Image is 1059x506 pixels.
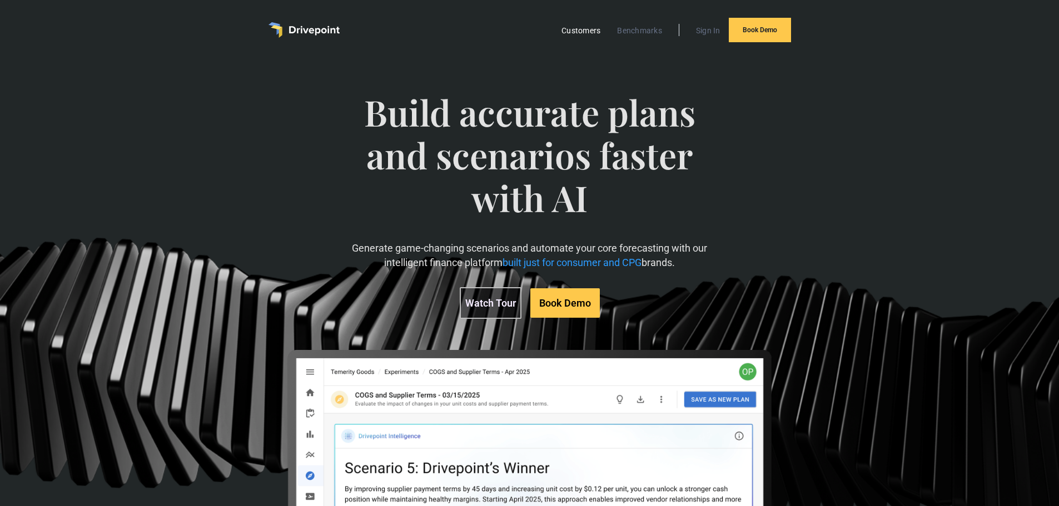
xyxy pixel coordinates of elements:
a: Customers [556,23,606,38]
a: Watch Tour [460,287,521,319]
span: Build accurate plans and scenarios faster with AI [347,91,712,241]
a: Book Demo [729,18,791,42]
a: Book Demo [530,288,600,318]
span: built just for consumer and CPG [503,257,642,268]
a: Sign In [690,23,726,38]
p: Generate game-changing scenarios and automate your core forecasting with our intelligent finance ... [347,241,712,269]
a: home [269,22,340,38]
a: Benchmarks [611,23,668,38]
